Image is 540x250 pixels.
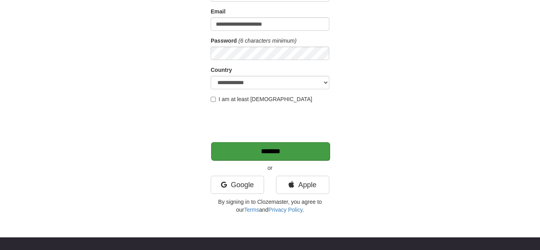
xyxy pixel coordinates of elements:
a: Google [211,176,264,194]
label: Email [211,8,225,15]
label: I am at least [DEMOGRAPHIC_DATA] [211,95,312,103]
p: or [211,164,329,172]
a: Terms [244,207,259,213]
a: Apple [276,176,329,194]
label: Country [211,66,232,74]
em: (6 characters minimum) [238,38,296,44]
a: Privacy Policy [268,207,302,213]
label: Password [211,37,237,45]
iframe: reCAPTCHA [211,107,331,138]
p: By signing in to Clozemaster, you agree to our and . [211,198,329,214]
input: I am at least [DEMOGRAPHIC_DATA] [211,97,216,102]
